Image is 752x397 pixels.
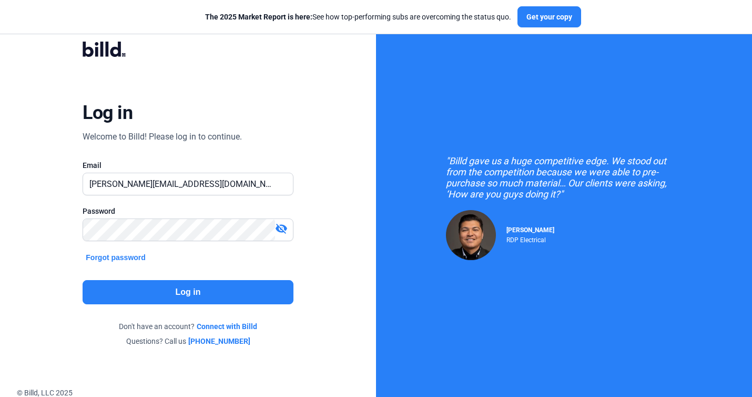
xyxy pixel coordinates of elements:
[197,321,257,332] a: Connect with Billd
[83,280,293,304] button: Log in
[205,12,511,22] div: See how top-performing subs are overcoming the status quo.
[446,155,683,200] div: "Billd gave us a huge competitive edge. We stood out from the competition because we were able to...
[83,206,293,216] div: Password
[506,226,554,234] span: [PERSON_NAME]
[517,6,581,27] button: Get your copy
[506,234,554,244] div: RDP Electrical
[83,321,293,332] div: Don't have an account?
[83,336,293,346] div: Questions? Call us
[205,13,312,21] span: The 2025 Market Report is here:
[188,336,250,346] a: [PHONE_NUMBER]
[446,210,496,260] img: Raul Pacheco
[83,160,293,171] div: Email
[83,252,149,263] button: Forgot password
[83,131,242,143] div: Welcome to Billd! Please log in to continue.
[83,101,133,124] div: Log in
[275,222,288,235] mat-icon: visibility_off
